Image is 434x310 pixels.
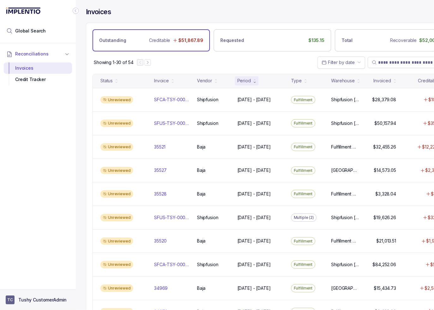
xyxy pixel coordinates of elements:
[294,285,313,291] p: Fulfillment
[94,59,133,66] div: Remaining page entries
[100,190,133,198] div: Unreviewed
[154,167,167,173] p: 35527
[237,78,251,84] div: Period
[6,295,70,304] button: User initialsTushy CustomerAdmin
[100,284,133,292] div: Unreviewed
[294,167,313,174] p: Fulfillment
[331,144,359,150] p: Fulfillment Center (W) / Wholesale, Fulfillment Center / Primary, Fulfillment Center IQB-WHLS / I...
[197,97,218,103] p: Shipfusion
[237,191,271,197] p: [DATE] - [DATE]
[291,78,302,84] div: Type
[318,56,365,68] button: Date Range Picker
[331,238,359,244] p: Fulfillment Center / Primary, Fulfillment Center IQB / InQbate
[372,261,396,268] p: $84,252.06
[197,167,205,173] p: Baja
[100,143,133,151] div: Unreviewed
[372,97,396,103] p: $28,379.08
[373,144,396,150] p: $32,455.26
[197,214,218,221] p: Shipfusion
[331,167,359,173] p: [GEOGRAPHIC_DATA] [GEOGRAPHIC_DATA] / [US_STATE]
[197,78,212,84] div: Vendor
[4,61,72,87] div: Reconciliations
[342,37,353,44] p: Total
[154,285,168,291] p: 34969
[15,28,46,34] span: Global Search
[294,214,314,221] p: Multiple (2)
[4,47,72,61] button: Reconciliations
[294,261,313,268] p: Fulfillment
[6,295,15,304] span: User initials
[154,261,189,268] p: SFCA-TSY-00070
[9,74,67,85] div: Credit Tracker
[294,97,313,103] p: Fulfillment
[100,214,133,221] div: Unreviewed
[331,214,359,221] p: Shipfusion [GEOGRAPHIC_DATA], Shipfusion [GEOGRAPHIC_DATA]
[373,78,391,84] div: Invoiced
[145,59,151,66] button: Next Page
[100,78,113,84] div: Status
[154,97,189,103] p: SFCA-TSY-00071
[197,238,205,244] p: Baja
[237,144,271,150] p: [DATE] - [DATE]
[374,285,396,291] p: $15,434.73
[197,191,205,197] p: Baja
[294,191,313,197] p: Fulfillment
[100,237,133,245] div: Unreviewed
[331,97,359,103] p: Shipfusion [GEOGRAPHIC_DATA]
[390,37,417,44] p: Recoverable
[99,37,126,44] p: Outstanding
[197,144,205,150] p: Baja
[220,37,244,44] p: Requested
[308,37,324,44] p: $135.15
[94,59,133,66] p: Showing 1-30 of 54
[237,214,271,221] p: [DATE] - [DATE]
[294,144,313,150] p: Fulfillment
[376,238,396,244] p: $21,013.51
[331,261,359,268] p: Shipfusion [GEOGRAPHIC_DATA]
[15,51,49,57] span: Reconciliations
[374,120,396,126] p: $50,157.94
[197,261,218,268] p: Shipfusion
[237,120,271,126] p: [DATE] - [DATE]
[154,238,167,244] p: 35520
[86,8,111,16] h4: Invoices
[331,78,355,84] div: Warehouse
[374,167,396,173] p: $14,573.05
[178,37,203,44] p: $51,867.89
[294,120,313,126] p: Fulfillment
[100,96,133,104] div: Unreviewed
[154,78,169,84] div: Invoice
[294,238,313,244] p: Fulfillment
[237,167,271,173] p: [DATE] - [DATE]
[331,285,359,291] p: [GEOGRAPHIC_DATA] [GEOGRAPHIC_DATA] / [US_STATE]
[9,62,67,74] div: Invoices
[72,7,80,15] div: Collapse Icon
[100,167,133,174] div: Unreviewed
[237,97,271,103] p: [DATE] - [DATE]
[331,120,359,126] p: Shipfusion [GEOGRAPHIC_DATA], Shipfusion [GEOGRAPHIC_DATA]
[322,59,355,66] search: Date Range Picker
[154,120,189,126] p: SFUS-TSY-00067
[237,285,271,291] p: [DATE] - [DATE]
[237,238,271,244] p: [DATE] - [DATE]
[100,261,133,268] div: Unreviewed
[18,297,67,303] p: Tushy CustomerAdmin
[149,37,170,44] p: Creditable
[100,120,133,127] div: Unreviewed
[331,191,359,197] p: Fulfillment Center [GEOGRAPHIC_DATA] / [US_STATE], [US_STATE]-Wholesale / [US_STATE]-Wholesale
[154,191,167,197] p: 35528
[197,120,218,126] p: Shipfusion
[237,261,271,268] p: [DATE] - [DATE]
[154,214,189,221] p: SFUS-TSY-00066
[154,144,165,150] p: 35521
[375,191,396,197] p: $3,328.04
[373,214,396,221] p: $19,626.26
[328,60,355,65] span: Filter by date
[197,285,205,291] p: Baja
